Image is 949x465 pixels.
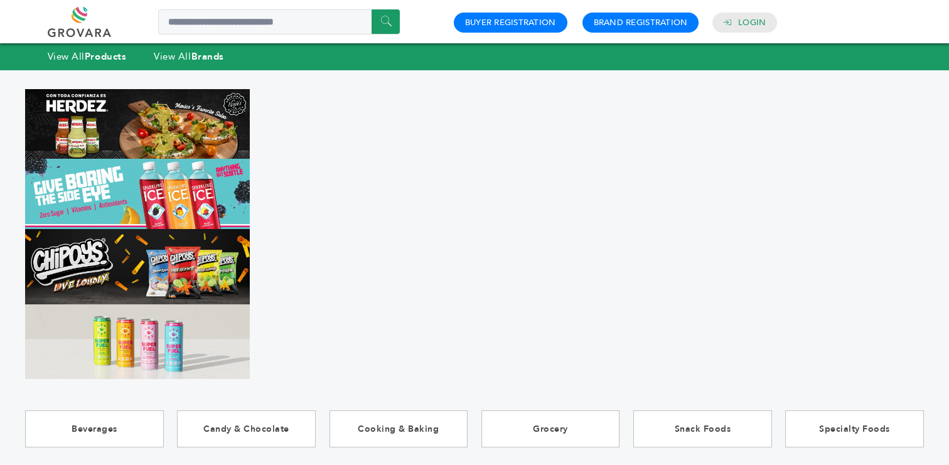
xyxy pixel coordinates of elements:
[177,410,316,447] a: Candy & Chocolate
[465,17,556,28] a: Buyer Registration
[738,17,766,28] a: Login
[158,9,400,35] input: Search a product or brand...
[191,50,224,63] strong: Brands
[154,50,224,63] a: View AllBrands
[481,410,620,447] a: Grocery
[85,50,126,63] strong: Products
[25,159,250,229] img: Marketplace Top Banner 2
[633,410,772,447] a: Snack Foods
[594,17,688,28] a: Brand Registration
[25,89,250,159] img: Marketplace Top Banner 1
[25,304,250,379] img: Marketplace Top Banner 4
[25,229,250,304] img: Marketplace Top Banner 3
[25,410,164,447] a: Beverages
[785,410,924,447] a: Specialty Foods
[48,50,127,63] a: View AllProducts
[330,410,468,447] a: Cooking & Baking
